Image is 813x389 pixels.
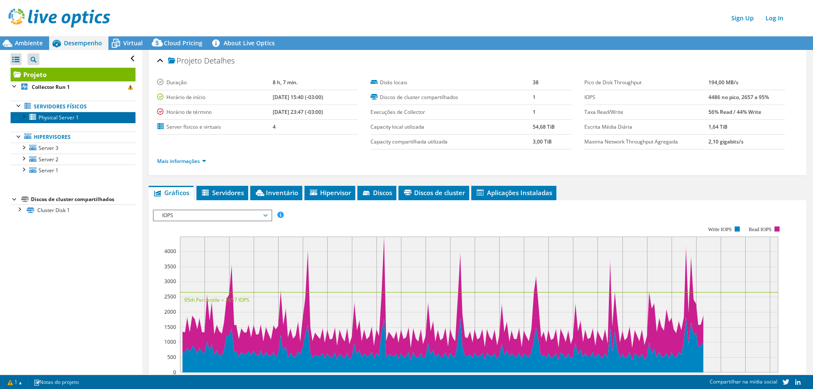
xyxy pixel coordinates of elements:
[254,188,298,197] span: Inventário
[164,278,176,285] text: 3000
[164,263,176,270] text: 3500
[184,296,249,303] text: 95th Percentile = 2657 IOPS
[157,123,273,131] label: Server físicos e virtuais
[11,81,135,92] a: Collector Run 1
[164,39,202,47] span: Cloud Pricing
[708,138,744,145] b: 2,10 gigabits/s
[761,12,788,24] a: Log In
[39,114,79,121] span: Physical Server 1
[201,188,244,197] span: Servidores
[15,39,43,47] span: Ambiente
[168,57,202,65] span: Projeto
[167,353,176,361] text: 500
[708,108,761,116] b: 56% Read / 44% Write
[123,39,143,47] span: Virtual
[708,79,738,86] b: 194,00 MB/s
[11,112,135,123] a: Physical Server 1
[2,377,28,387] a: 1
[371,108,533,116] label: Execuções de Collector
[371,123,533,131] label: Capacity local utilizada
[371,78,533,87] label: Disks locais
[164,248,176,255] text: 4000
[209,36,281,50] a: About Live Optics
[32,83,70,91] b: Collector Run 1
[749,226,772,232] text: Read IOPS
[8,8,110,28] img: live_optics_svg.svg
[157,108,273,116] label: Horário de término
[727,12,758,24] a: Sign Up
[173,369,176,376] text: 0
[708,94,769,101] b: 4486 no pico, 2657 a 95%
[362,188,392,197] span: Discos
[476,188,552,197] span: Aplicações Instaladas
[11,132,135,143] a: Hipervisores
[11,154,135,165] a: Server 2
[28,377,85,387] a: Notas do projeto
[584,93,708,102] label: IOPS
[273,79,298,86] b: 8 h, 7 min.
[11,143,135,154] a: Server 3
[273,108,323,116] b: [DATE] 23:47 (-03:00)
[11,101,135,112] a: Servidores físicos
[708,226,732,232] text: Write IOPS
[164,308,176,315] text: 2000
[164,323,176,331] text: 1500
[157,157,206,165] a: Mais informações
[533,108,536,116] b: 1
[584,123,708,131] label: Escrita Média Diária
[708,123,727,130] b: 1,64 TiB
[584,108,708,116] label: Taxa Read/Write
[273,123,276,130] b: 4
[710,378,777,385] span: Compartilhar na mídia social
[11,68,135,81] a: Projeto
[164,293,176,300] text: 2500
[204,55,235,66] span: Detalhes
[403,188,465,197] span: Discos de cluster
[584,78,708,87] label: Pico de Disk Throughput
[39,144,58,152] span: Server 3
[533,123,555,130] b: 54,68 TiB
[153,188,189,197] span: Gráficos
[157,78,273,87] label: Duração
[157,93,273,102] label: Horário de início
[11,204,135,215] a: Cluster Disk 1
[11,165,135,176] a: Server 1
[39,167,58,174] span: Server 1
[273,94,323,101] b: [DATE] 15:40 (-03:00)
[164,338,176,345] text: 1000
[39,156,58,163] span: Server 2
[64,39,102,47] span: Desempenho
[31,194,135,204] div: Discos de cluster compartilhados
[533,94,536,101] b: 1
[584,138,708,146] label: Maxima Network Throughput Agregada
[533,138,552,145] b: 3,00 TiB
[158,210,267,221] span: IOPS
[533,79,539,86] b: 38
[371,93,533,102] label: Discos de cluster compartilhados
[309,188,351,197] span: Hipervisor
[371,138,533,146] label: Capacity compartilhada utilizada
